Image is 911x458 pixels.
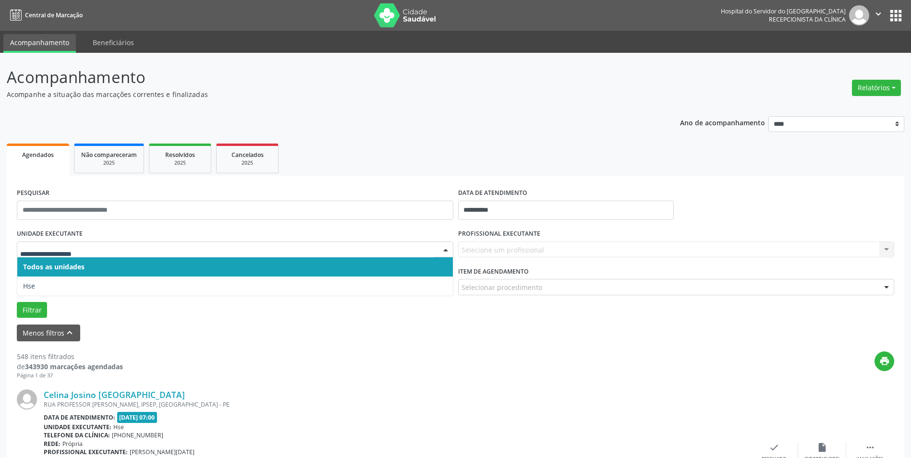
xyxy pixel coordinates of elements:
[7,89,635,99] p: Acompanhe a situação das marcações correntes e finalizadas
[17,389,37,410] img: img
[875,351,894,371] button: print
[721,7,846,15] div: Hospital do Servidor do [GEOGRAPHIC_DATA]
[7,65,635,89] p: Acompanhamento
[81,159,137,167] div: 2025
[44,400,750,409] div: RUA PROFESSOR [PERSON_NAME], IPSEP, [GEOGRAPHIC_DATA] - PE
[462,282,542,292] span: Selecionar procedimento
[44,423,111,431] b: Unidade executante:
[81,151,137,159] span: Não compareceram
[3,34,76,53] a: Acompanhamento
[17,351,123,362] div: 548 itens filtrados
[879,356,890,366] i: print
[852,80,901,96] button: Relatórios
[64,327,75,338] i: keyboard_arrow_up
[769,15,846,24] span: Recepcionista da clínica
[873,9,884,19] i: 
[17,227,83,241] label: UNIDADE EXECUTANTE
[113,423,124,431] span: Hse
[23,262,85,271] span: Todos as unidades
[44,448,128,456] b: Profissional executante:
[865,442,875,453] i: 
[887,7,904,24] button: apps
[130,448,194,456] span: [PERSON_NAME][DATE]
[17,372,123,380] div: Página 1 de 37
[869,5,887,25] button: 
[22,151,54,159] span: Agendados
[23,281,35,290] span: Hse
[17,325,80,341] button: Menos filtroskeyboard_arrow_up
[112,431,163,439] span: [PHONE_NUMBER]
[458,186,527,201] label: DATA DE ATENDIMENTO
[165,151,195,159] span: Resolvidos
[231,151,264,159] span: Cancelados
[769,442,779,453] i: check
[17,186,49,201] label: PESQUISAR
[7,7,83,23] a: Central de Marcação
[223,159,271,167] div: 2025
[156,159,204,167] div: 2025
[117,412,158,423] span: [DATE] 07:00
[25,11,83,19] span: Central de Marcação
[25,362,123,371] strong: 343930 marcações agendadas
[458,264,529,279] label: Item de agendamento
[44,440,61,448] b: Rede:
[17,302,47,318] button: Filtrar
[44,389,185,400] a: Celina Josino [GEOGRAPHIC_DATA]
[62,440,83,448] span: Própria
[17,362,123,372] div: de
[44,431,110,439] b: Telefone da clínica:
[680,116,765,128] p: Ano de acompanhamento
[817,442,827,453] i: insert_drive_file
[44,413,115,422] b: Data de atendimento:
[458,227,540,241] label: PROFISSIONAL EXECUTANTE
[86,34,141,51] a: Beneficiários
[849,5,869,25] img: img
